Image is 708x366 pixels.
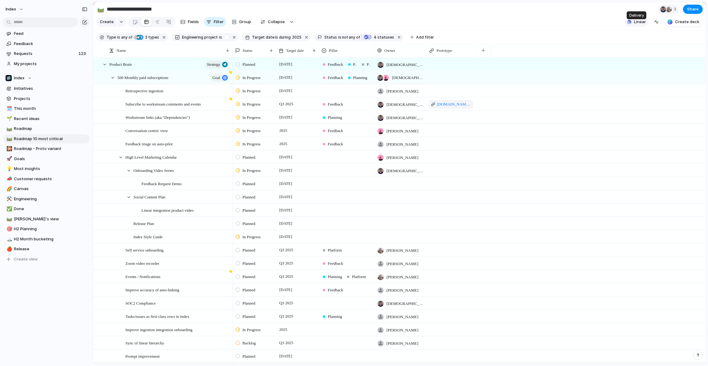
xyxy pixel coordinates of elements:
[278,193,294,201] span: [DATE]
[188,19,199,25] span: Fields
[3,194,90,204] div: ⚒️Engineering
[141,180,182,187] span: Feedback Request Demo
[3,104,90,113] a: 🗓️This month
[687,6,699,12] span: Share
[328,287,343,293] span: Feedback
[242,128,261,134] span: In Progress
[386,261,418,267] span: [PERSON_NAME]
[3,49,90,58] a: Requests123
[3,144,90,153] a: 🎇Roadmap - Proto variant
[328,247,342,253] span: Platform
[117,35,120,40] span: is
[6,106,12,112] button: 🗓️
[328,274,342,280] span: Planning
[242,114,261,121] span: In Progress
[3,224,90,234] a: 🎯H2 Planning
[384,48,395,54] span: Owner
[6,116,12,122] button: 🌱
[210,74,229,82] button: Goal
[14,246,87,252] span: Release
[3,29,90,38] a: Feed
[392,75,424,81] span: [DEMOGRAPHIC_DATA][PERSON_NAME] , [PERSON_NAME]
[278,233,294,240] span: [DATE]
[242,287,255,293] span: Planned
[6,186,12,192] button: 🌈
[625,17,648,27] button: Linear
[3,124,90,133] div: 🛤️Roadmap
[386,115,424,121] span: [DEMOGRAPHIC_DATA][PERSON_NAME]
[14,196,87,202] span: Engineering
[3,214,90,224] a: 🛤️[PERSON_NAME]'s view
[6,6,16,12] span: Index
[278,352,294,360] span: [DATE]
[348,35,360,40] span: any of
[125,286,179,293] span: Improve accuracy of auto-linking
[116,34,133,41] button: isany of
[627,11,647,19] div: Delivery
[141,206,194,214] span: Linear integration product video
[242,101,261,107] span: In Progress
[96,4,106,14] button: 🛤️
[242,181,255,187] span: Planned
[242,247,255,253] span: Planned
[6,136,12,142] button: 🛤️
[125,140,173,147] span: Feedback triage on auto-pilot
[6,156,12,162] button: 🚀
[328,314,342,320] span: Planning
[278,313,295,320] span: Q3 2025
[6,236,12,242] button: 🏔️
[242,234,261,240] span: In Progress
[6,146,12,152] button: 🎇
[386,141,418,148] span: [PERSON_NAME]
[242,340,256,346] span: Backlog
[407,33,438,42] button: Add filter
[3,244,90,254] div: 🍎Release
[6,246,11,253] div: 🍎
[372,35,377,40] span: 4
[278,260,295,267] span: Q3 2025
[3,154,90,164] div: 🚀Goals
[133,167,174,174] span: Onboarding Video Series
[3,174,90,184] div: 📣Customer requests
[278,286,294,293] span: [DATE]
[278,60,294,68] span: [DATE]
[133,233,163,240] span: Index Style Guide
[14,61,87,67] span: My projects
[3,59,90,69] a: My projects
[242,141,261,147] span: In Progress
[242,207,255,214] span: Planned
[386,102,424,108] span: [DEMOGRAPHIC_DATA][PERSON_NAME]
[352,274,366,280] span: Platform
[109,60,132,68] span: Product Brain
[14,31,87,37] span: Feed
[6,226,11,233] div: 🎯
[278,180,294,187] span: [DATE]
[328,114,342,121] span: Planning
[3,204,90,214] a: ✅Done
[3,184,90,193] a: 🌈Canvas
[6,206,11,213] div: ✅
[6,196,12,202] button: ⚒️
[3,235,90,244] div: 🏔️H2 Month bucketing
[6,246,12,252] button: 🍎
[125,100,201,107] span: Subscribe to workstream comments and events
[3,164,90,173] div: 💡Most insights
[386,301,424,307] span: [DEMOGRAPHIC_DATA][PERSON_NAME]
[386,287,418,293] span: [PERSON_NAME]
[6,155,11,162] div: 🚀
[242,88,261,94] span: In Progress
[6,165,11,173] div: 💡
[125,246,163,253] span: Self service onboarding
[125,339,164,346] span: Sync of linear hierarchy
[3,4,27,14] button: Index
[3,134,90,143] div: 🛤️Roadmap 10 most critical
[268,19,285,25] span: Collapse
[242,314,255,320] span: Planned
[6,226,12,232] button: 🎯
[386,340,418,347] span: [PERSON_NAME]
[182,35,218,40] span: Engineering project
[107,35,116,40] span: Type
[3,73,90,83] button: Index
